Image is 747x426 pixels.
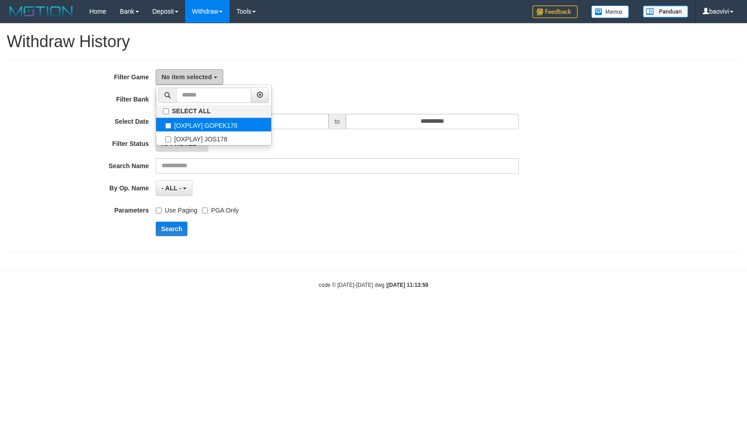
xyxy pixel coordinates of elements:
button: - ALL - [156,180,192,196]
input: Use Paging [156,208,162,213]
strong: [DATE] 11:13:59 [388,282,428,288]
img: Feedback.jpg [532,5,578,18]
span: to [329,114,346,129]
label: Use Paging [156,203,197,215]
input: SELECT ALL [163,108,169,114]
span: APPROVED [162,140,197,147]
small: code © [DATE]-[DATE] dwg | [319,282,428,288]
h1: Withdraw History [7,33,740,51]
label: SELECT ALL [156,105,271,117]
button: No item selected [156,69,223,85]
img: MOTION_logo.png [7,5,76,18]
img: panduan.png [643,5,688,18]
input: [OXPLAY] GOPEK178 [165,123,171,129]
label: [OXPLAY] JOS178 [156,131,271,145]
label: PGA Only [202,203,239,215]
button: Search [156,222,188,236]
input: [OXPLAY] JOS178 [165,136,171,142]
label: [OXPLAY] GOPEK178 [156,118,271,131]
span: - ALL - [162,184,182,192]
img: Button%20Memo.svg [591,5,629,18]
input: PGA Only [202,208,208,213]
span: No item selected [162,73,212,81]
